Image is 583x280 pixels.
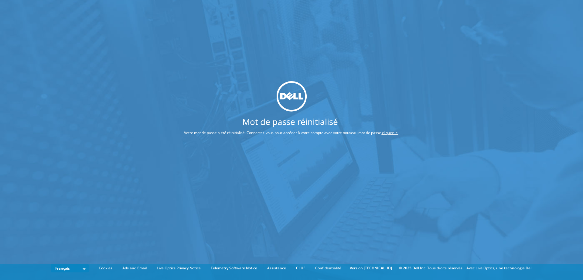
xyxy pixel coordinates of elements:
[396,265,465,271] li: © 2025 Dell Inc. Tous droits réservés
[311,265,346,271] a: Confidentialité
[466,265,532,271] li: Avec Live Optics, une technologie Dell
[291,265,310,271] a: CLUF
[276,81,307,112] img: dell_svg_logo.svg
[206,265,262,271] a: Telemetry Software Notice
[161,117,419,126] h1: Mot de passe réinitialisé
[161,130,422,136] p: Votre mot de passe a été réinitialisé. Connectez-vous pour accéder à votre compte avec votre nouv...
[382,130,398,135] a: cliquez ici
[94,265,117,271] a: Cookies
[152,265,205,271] a: Live Optics Privacy Notice
[347,265,395,271] li: Version [TECHNICAL_ID]
[263,265,291,271] a: Assistance
[118,265,151,271] a: Ads and Email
